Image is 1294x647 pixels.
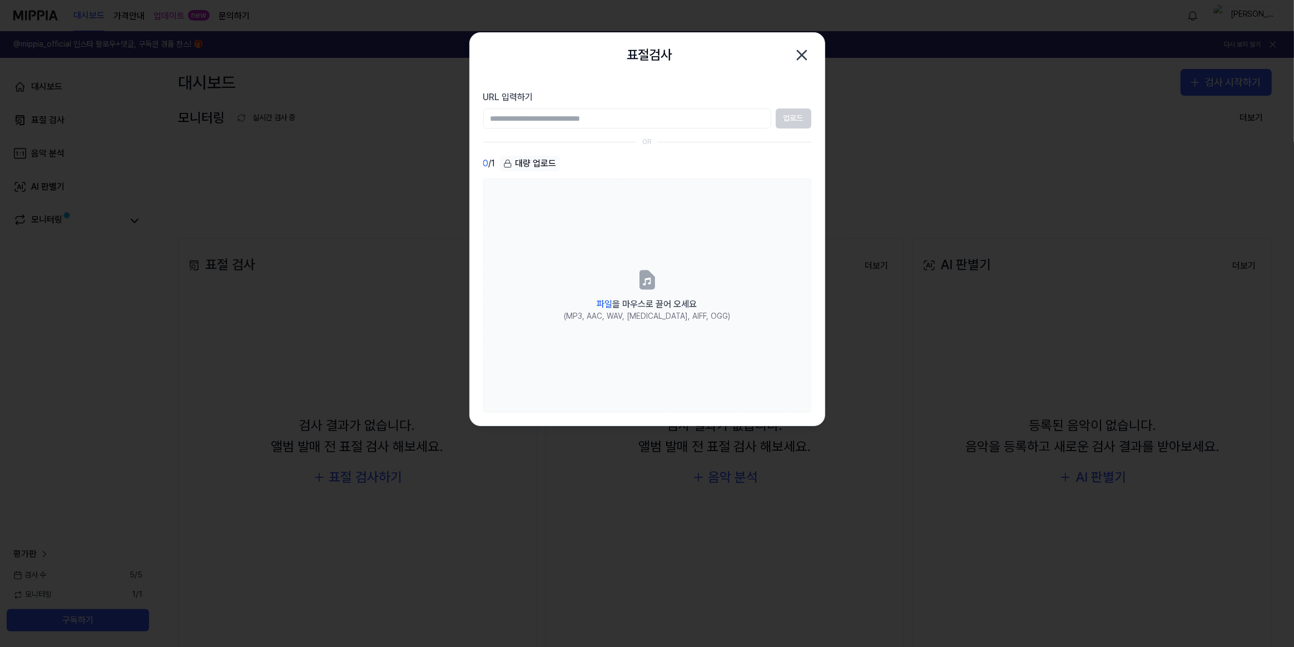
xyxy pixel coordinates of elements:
[627,45,672,66] h2: 표절검사
[564,311,730,322] div: (MP3, AAC, WAV, [MEDICAL_DATA], AIFF, OGG)
[483,156,495,172] div: / 1
[500,156,560,171] div: 대량 업로드
[500,156,560,172] button: 대량 업로드
[642,137,652,147] div: OR
[597,299,613,309] span: 파일
[483,91,811,104] label: URL 입력하기
[597,299,697,309] span: 을 마우스로 끌어 오세요
[483,157,489,170] span: 0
